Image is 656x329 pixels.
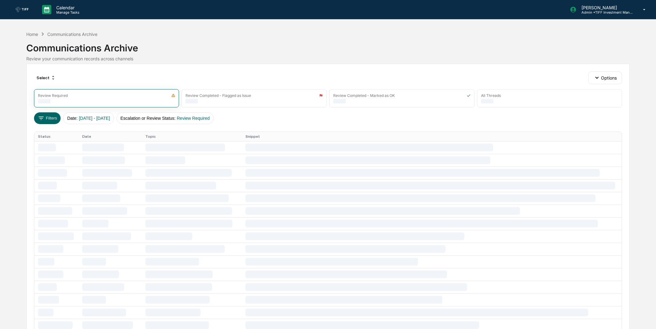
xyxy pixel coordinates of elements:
[577,10,634,15] p: Admin • TIFF Investment Management
[79,116,110,121] span: [DATE] - [DATE]
[63,112,114,124] button: Date:[DATE] - [DATE]
[319,93,323,97] img: icon
[34,112,61,124] button: Filters
[15,6,30,13] img: logo
[34,73,58,83] div: Select
[51,10,83,15] p: Manage Tasks
[51,5,83,10] p: Calendar
[142,132,242,141] th: Topic
[26,56,630,61] div: Review your communication records across channels
[34,132,79,141] th: Status
[177,116,210,121] span: Review Required
[333,93,395,98] div: Review Completed - Marked as OK
[467,93,471,97] img: icon
[577,5,634,10] p: [PERSON_NAME]
[171,93,175,97] img: icon
[481,93,501,98] div: All Threads
[242,132,622,141] th: Snippet
[117,112,214,124] button: Escalation or Review Status:Review Required
[26,37,630,54] div: Communications Archive
[79,132,142,141] th: Date
[47,32,97,37] div: Communications Archive
[26,32,38,37] div: Home
[588,71,622,84] button: Options
[185,93,251,98] div: Review Completed - Flagged as Issue
[38,93,68,98] div: Review Required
